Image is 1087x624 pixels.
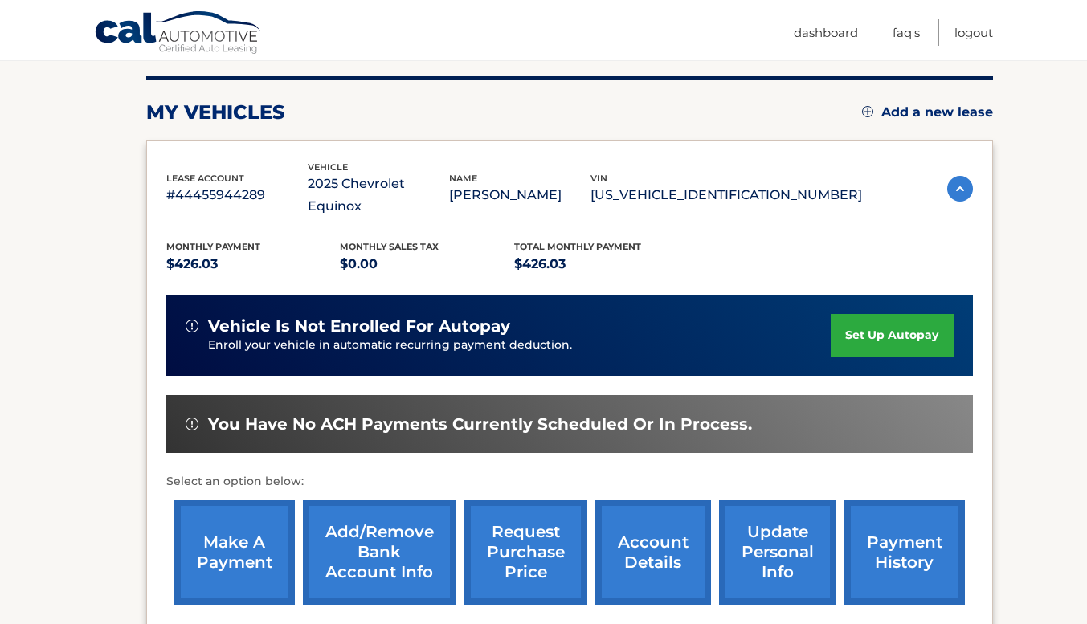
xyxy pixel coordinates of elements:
img: alert-white.svg [186,320,198,332]
span: vehicle [308,161,348,173]
span: vin [590,173,607,184]
a: Cal Automotive [94,10,263,57]
p: Select an option below: [166,472,973,491]
img: accordion-active.svg [947,176,973,202]
a: request purchase price [464,500,587,605]
p: $426.03 [166,253,341,275]
a: Logout [954,19,993,46]
span: Total Monthly Payment [514,241,641,252]
p: 2025 Chevrolet Equinox [308,173,449,218]
img: alert-white.svg [186,418,198,430]
p: #44455944289 [166,184,308,206]
a: account details [595,500,711,605]
a: make a payment [174,500,295,605]
p: $0.00 [340,253,514,275]
h2: my vehicles [146,100,285,124]
span: lease account [166,173,244,184]
a: Add/Remove bank account info [303,500,456,605]
a: update personal info [719,500,836,605]
span: name [449,173,477,184]
span: vehicle is not enrolled for autopay [208,316,510,336]
img: add.svg [862,106,873,117]
a: Add a new lease [862,104,993,120]
span: You have no ACH payments currently scheduled or in process. [208,414,752,434]
span: Monthly Payment [166,241,260,252]
p: [US_VEHICLE_IDENTIFICATION_NUMBER] [590,184,862,206]
a: set up autopay [831,314,953,357]
span: Monthly sales Tax [340,241,439,252]
p: Enroll your vehicle in automatic recurring payment deduction. [208,336,832,354]
p: [PERSON_NAME] [449,184,590,206]
a: FAQ's [893,19,920,46]
a: payment history [844,500,965,605]
p: $426.03 [514,253,689,275]
a: Dashboard [794,19,858,46]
